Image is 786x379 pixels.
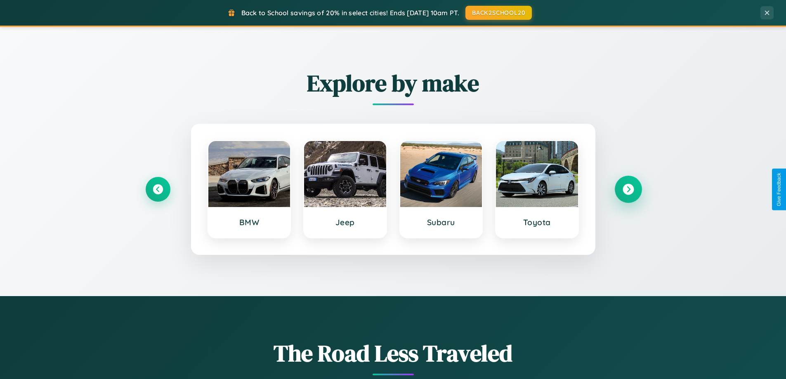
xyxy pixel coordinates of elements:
[776,173,782,206] div: Give Feedback
[312,217,378,227] h3: Jeep
[217,217,282,227] h3: BMW
[465,6,532,20] button: BACK2SCHOOL20
[408,217,474,227] h3: Subaru
[146,67,641,99] h2: Explore by make
[504,217,570,227] h3: Toyota
[241,9,459,17] span: Back to School savings of 20% in select cities! Ends [DATE] 10am PT.
[146,337,641,369] h1: The Road Less Traveled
